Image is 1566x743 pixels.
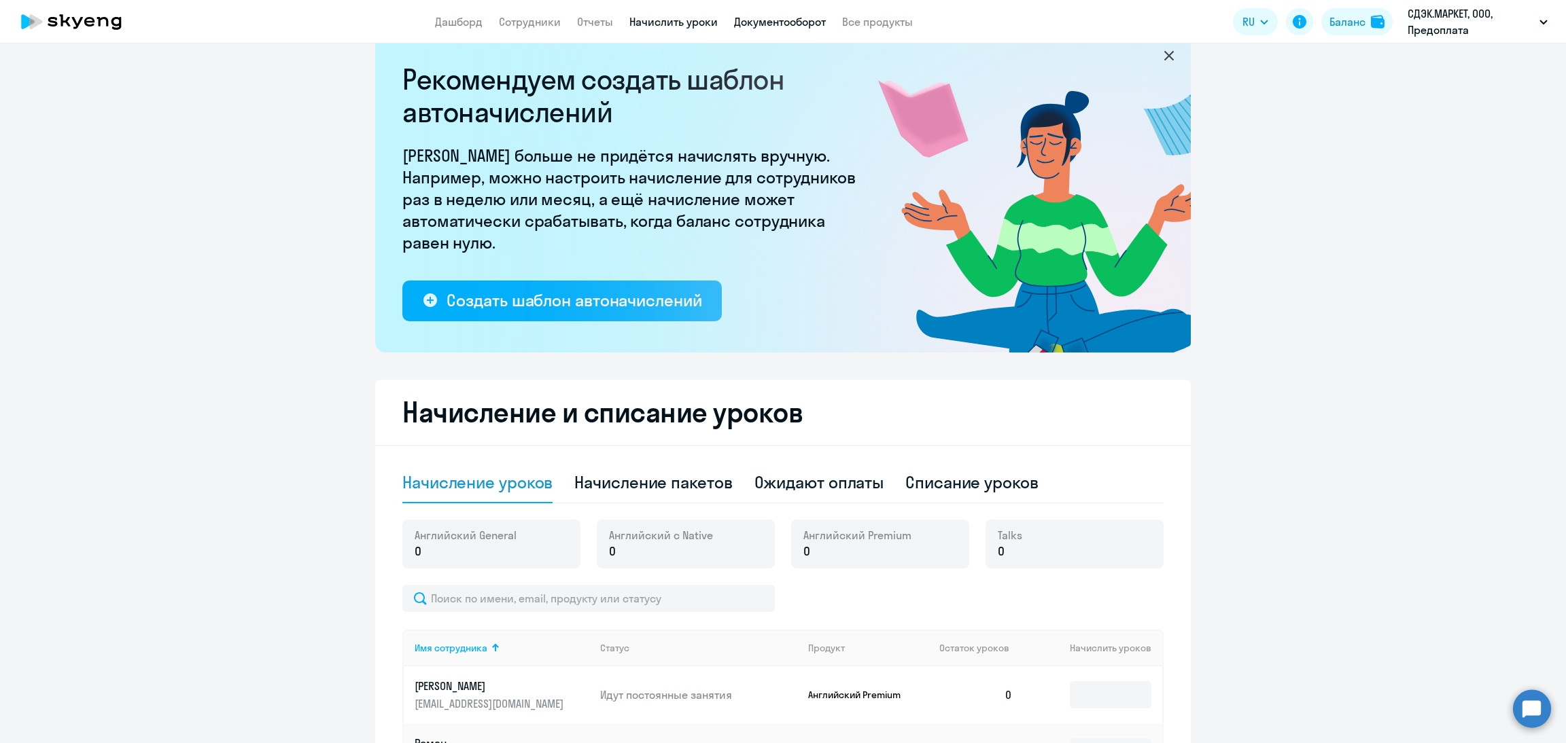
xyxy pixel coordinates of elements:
th: Начислить уроков [1024,630,1162,666]
div: Продукт [808,642,845,654]
p: СДЭК.МАРКЕТ, ООО, Предоплата [1408,5,1534,38]
span: 0 [609,543,616,560]
p: Английский Premium [808,689,910,701]
h2: Начисление и списание уроков [402,396,1164,429]
a: Документооборот [734,15,826,29]
img: balance [1371,15,1385,29]
a: [PERSON_NAME][EMAIL_ADDRESS][DOMAIN_NAME] [415,678,589,711]
div: Списание уроков [905,471,1039,493]
span: 0 [803,543,810,560]
div: Статус [600,642,629,654]
td: 0 [928,666,1024,723]
div: Создать шаблон автоначислений [447,289,701,311]
button: RU [1233,8,1278,35]
div: Баланс [1329,14,1365,30]
a: Сотрудники [499,15,561,29]
a: Все продукты [842,15,913,29]
a: Начислить уроки [629,15,718,29]
span: Английский General [415,528,517,543]
div: Начисление пакетов [574,471,732,493]
a: Дашборд [435,15,483,29]
button: СДЭК.МАРКЕТ, ООО, Предоплата [1401,5,1554,38]
p: Идут постоянные занятия [600,687,797,702]
div: Остаток уроков [939,642,1024,654]
span: 0 [998,543,1005,560]
div: Статус [600,642,797,654]
span: Английский с Native [609,528,713,543]
span: 0 [415,543,421,560]
span: Talks [998,528,1022,543]
h2: Рекомендуем создать шаблон автоначислений [402,63,865,128]
span: RU [1242,14,1255,30]
input: Поиск по имени, email, продукту или статусу [402,585,775,612]
a: Отчеты [577,15,613,29]
div: Ожидают оплаты [754,471,884,493]
p: [PERSON_NAME] больше не придётся начислять вручную. Например, можно настроить начисление для сотр... [402,145,865,253]
span: Остаток уроков [939,642,1009,654]
div: Продукт [808,642,929,654]
div: Имя сотрудника [415,642,487,654]
span: Английский Premium [803,528,911,543]
button: Создать шаблон автоначислений [402,280,722,321]
p: [EMAIL_ADDRESS][DOMAIN_NAME] [415,696,567,711]
button: Балансbalance [1321,8,1393,35]
div: Начисление уроков [402,471,553,493]
div: Имя сотрудника [415,642,589,654]
p: [PERSON_NAME] [415,678,567,693]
